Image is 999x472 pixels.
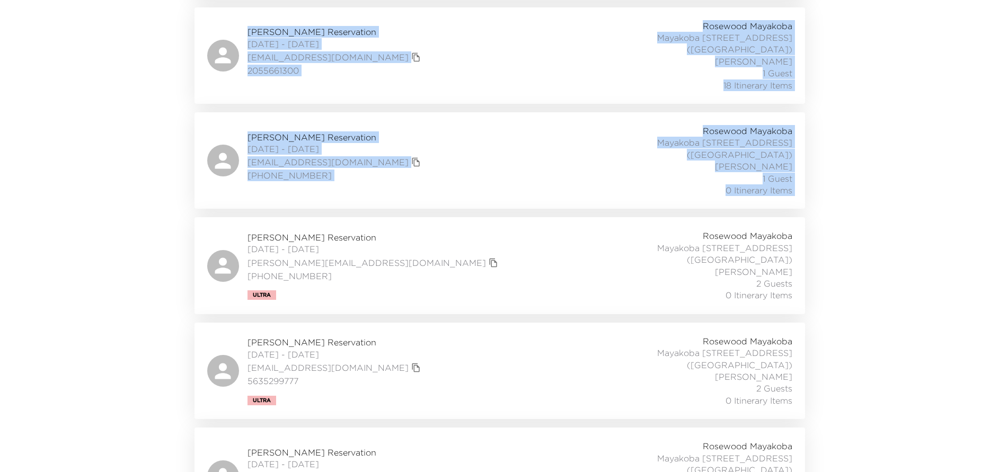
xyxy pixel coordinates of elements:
a: [PERSON_NAME][EMAIL_ADDRESS][DOMAIN_NAME] [247,257,486,269]
a: [PERSON_NAME] Reservation[DATE] - [DATE][EMAIL_ADDRESS][DOMAIN_NAME]copy primary member email[PHO... [195,112,805,209]
span: Mayakoba [STREET_ADDRESS] ([GEOGRAPHIC_DATA]) [558,137,792,161]
span: [PERSON_NAME] [715,371,792,382]
a: [PERSON_NAME] Reservation[DATE] - [DATE][EMAIL_ADDRESS][DOMAIN_NAME]copy primary member email2055... [195,7,805,104]
span: [PERSON_NAME] Reservation [247,26,423,38]
span: [PERSON_NAME] [715,266,792,278]
span: [DATE] - [DATE] [247,349,423,360]
span: Mayakoba [STREET_ADDRESS] ([GEOGRAPHIC_DATA]) [558,242,792,266]
span: [PERSON_NAME] [715,161,792,172]
span: 0 Itinerary Items [726,395,792,406]
button: copy primary member email [486,255,501,270]
span: 18 Itinerary Items [723,79,792,91]
span: [PERSON_NAME] Reservation [247,131,423,143]
span: 0 Itinerary Items [726,184,792,196]
span: [DATE] - [DATE] [247,243,501,255]
a: [EMAIL_ADDRESS][DOMAIN_NAME] [247,156,409,168]
span: 1 Guest [763,67,792,79]
span: Rosewood Mayakoba [703,440,792,452]
span: Mayakoba [STREET_ADDRESS] ([GEOGRAPHIC_DATA]) [558,32,792,56]
span: Rosewood Mayakoba [703,20,792,32]
a: [EMAIL_ADDRESS][DOMAIN_NAME] [247,51,409,63]
span: [PHONE_NUMBER] [247,270,501,282]
span: Ultra [253,292,271,298]
span: Rosewood Mayakoba [703,125,792,137]
span: Mayakoba [STREET_ADDRESS] ([GEOGRAPHIC_DATA]) [558,347,792,371]
span: 2 Guests [756,382,792,394]
button: copy primary member email [409,155,423,170]
span: [PERSON_NAME] [715,56,792,67]
span: 2055661300 [247,65,423,76]
span: [DATE] - [DATE] [247,143,423,155]
span: Ultra [253,397,271,404]
a: [PERSON_NAME] Reservation[DATE] - [DATE][PERSON_NAME][EMAIL_ADDRESS][DOMAIN_NAME]copy primary mem... [195,217,805,314]
span: [PHONE_NUMBER] [247,170,423,181]
span: [PERSON_NAME] Reservation [247,336,423,348]
span: Rosewood Mayakoba [703,335,792,347]
span: 5635299777 [247,375,423,387]
a: [EMAIL_ADDRESS][DOMAIN_NAME] [247,362,409,373]
a: [PERSON_NAME] Reservation[DATE] - [DATE][EMAIL_ADDRESS][DOMAIN_NAME]copy primary member email5635... [195,323,805,419]
span: 2 Guests [756,278,792,289]
span: [PERSON_NAME] Reservation [247,231,501,243]
button: copy primary member email [409,50,423,65]
span: Rosewood Mayakoba [703,230,792,242]
span: 1 Guest [763,173,792,184]
button: copy primary member email [409,360,423,375]
span: [DATE] - [DATE] [247,458,423,470]
span: [PERSON_NAME] Reservation [247,447,423,458]
span: 0 Itinerary Items [726,289,792,301]
span: [DATE] - [DATE] [247,38,423,50]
